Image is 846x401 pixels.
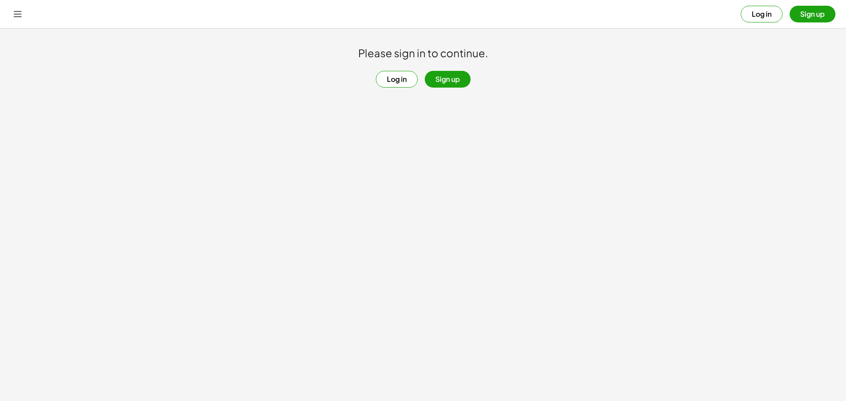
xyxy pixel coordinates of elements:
[425,71,471,88] button: Sign up
[358,46,488,60] h1: Please sign in to continue.
[376,71,418,88] button: Log in
[790,6,835,22] button: Sign up
[11,7,25,21] button: Toggle navigation
[741,6,783,22] button: Log in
